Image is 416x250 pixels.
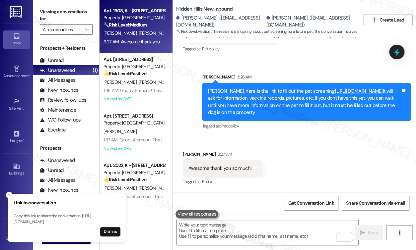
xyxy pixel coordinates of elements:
[103,144,166,153] div: Archived on [DATE]
[235,74,251,80] div: 3:26 AM
[104,120,165,126] div: Property: [GEOGRAPHIC_DATA]
[40,87,78,94] div: New Inbounds
[100,227,120,236] button: Dismiss
[368,229,378,236] span: Send
[355,225,383,240] button: Send
[104,63,165,70] div: Property: [GEOGRAPHIC_DATA]
[188,165,252,172] div: Awesome thank you so much!
[104,39,178,45] div: 3:27 AM: Awesome thank you so much!
[3,161,30,178] a: Buildings
[33,45,99,52] div: Prospects + Residents
[397,230,402,235] i: 
[40,7,93,24] label: Viewing conversations for
[346,200,405,207] span: Share Conversation via email
[3,30,30,48] a: Inbox
[176,15,265,29] div: [PERSON_NAME]. ([EMAIL_ADDRESS][DOMAIN_NAME])
[104,7,165,14] div: Apt. 1908, A - [STREET_ADDRESS]
[176,220,358,245] textarea: To enrich screen reader interactions, please activate Accessibility in Grammarly extension settings
[284,196,338,211] button: Get Conversation Link
[216,151,232,158] div: 3:27 AM
[104,128,137,134] span: [PERSON_NAME]
[139,30,172,36] span: [PERSON_NAME]
[104,169,165,176] div: Property: [GEOGRAPHIC_DATA]
[176,29,211,34] strong: 🔧 Risk Level: Medium
[183,151,262,160] div: [PERSON_NAME]
[266,15,355,29] div: [PERSON_NAME]. ([EMAIL_ADDRESS][DOMAIN_NAME])
[372,17,377,23] i: 
[104,79,139,85] span: [PERSON_NAME]
[202,121,411,131] div: Tagged as:
[104,56,165,63] div: Apt. [STREET_ADDRESS]
[104,185,139,191] span: [PERSON_NAME]
[3,193,30,211] a: Leads
[202,46,220,52] span: Pet policy
[14,213,120,225] p: Copy this link to share the conversation: [URL][DOMAIN_NAME]
[40,97,86,104] div: Review follow-ups
[40,117,81,124] div: WO Follow-ups
[3,96,30,114] a: Site Visit •
[288,200,334,207] span: Get Conversation Link
[183,177,262,186] div: Tagged as:
[139,185,174,191] span: [PERSON_NAME]
[363,15,413,25] button: Create Lead
[360,230,365,235] i: 
[43,24,82,35] input: All communities
[221,123,239,129] span: Pet policy
[380,17,404,24] span: Create Lead
[23,137,24,142] span: •
[183,44,277,54] div: Tagged as:
[33,145,99,152] div: Prospects
[40,177,75,184] div: All Messages
[176,28,360,49] span: : The resident is inquiring about pet screening for a future pet. The conversation involves provi...
[40,77,75,84] div: All Messages
[202,179,213,184] span: Praise
[104,22,147,28] strong: 🔧 Risk Level: Medium
[176,6,233,13] b: Hidden Hills: New Inbound
[335,88,383,94] a: [URL][DOMAIN_NAME]
[14,199,120,206] h3: Link to conversation
[104,113,165,120] div: Apt. [STREET_ADDRESS]
[103,201,166,209] div: Archived on [DATE]
[208,88,400,116] div: [PERSON_NAME], here is the link to fill out the pet screening: it will ask for information, vacci...
[40,126,66,133] div: Escalate
[342,196,409,211] button: Share Conversation via email
[103,95,166,103] div: Archived on [DATE]
[40,67,75,74] div: Unanswered
[40,187,78,194] div: New Inbounds
[202,74,411,83] div: [PERSON_NAME]
[6,192,13,198] button: Close toast
[30,73,31,77] span: •
[104,30,139,36] span: [PERSON_NAME]
[104,162,165,169] div: Apt. 2022, K - [STREET_ADDRESS]
[104,14,165,21] div: Property: [GEOGRAPHIC_DATA]
[3,226,30,244] a: Guest Cards
[91,65,99,75] div: (1)
[10,6,23,18] img: ResiDesk Logo
[40,57,64,64] div: Unread
[40,157,75,164] div: Unanswered
[40,167,64,174] div: Unread
[24,105,25,110] span: •
[3,128,30,146] a: Insights •
[40,107,76,114] div: Maintenance
[85,27,89,32] i: 
[104,176,146,182] strong: 🌟 Risk Level: Positive
[139,79,172,85] span: [PERSON_NAME]
[104,71,146,76] strong: 🌟 Risk Level: Positive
